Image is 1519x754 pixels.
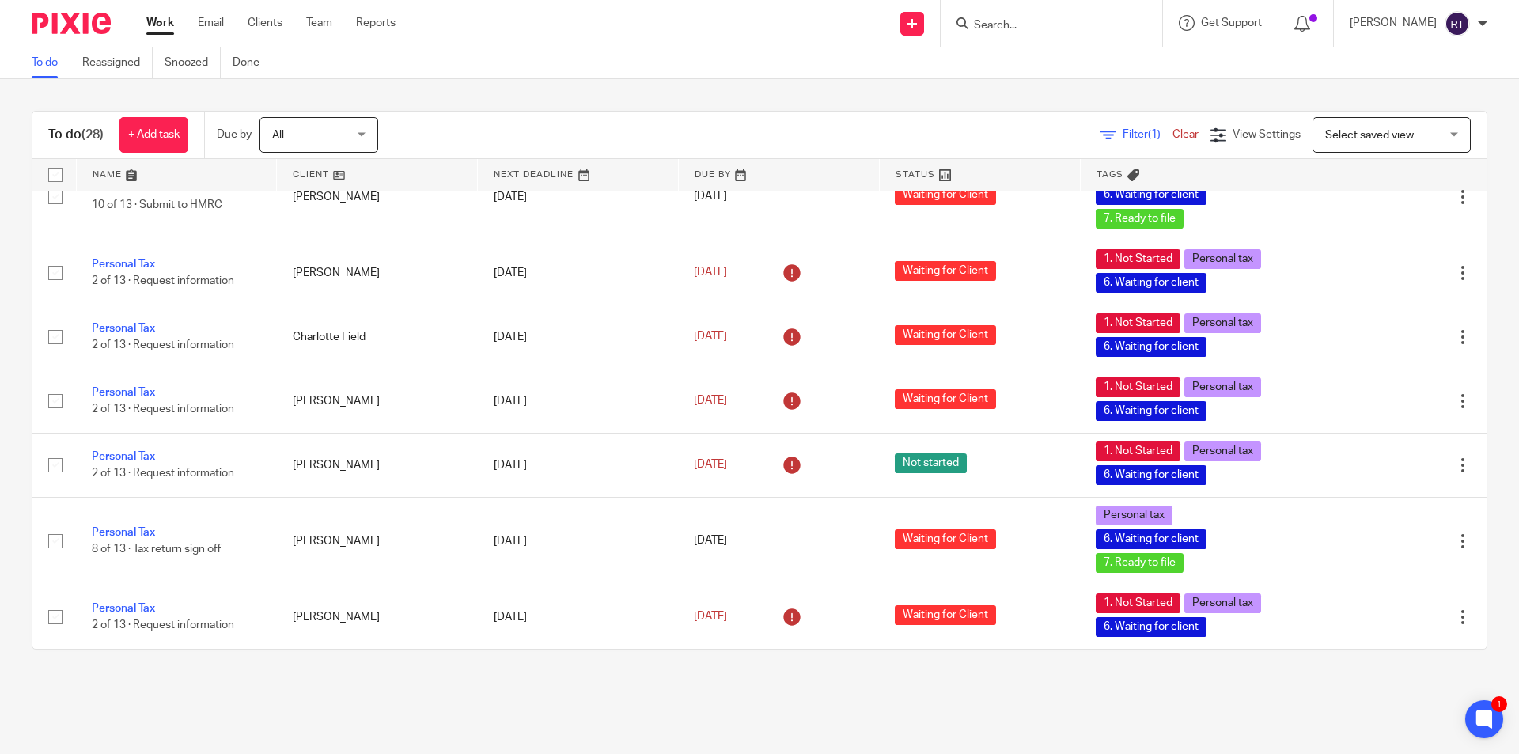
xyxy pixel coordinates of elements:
span: [DATE] [694,612,727,623]
span: 6. Waiting for client [1096,401,1206,421]
span: 8 of 13 · Tax return sign off [92,544,221,555]
span: Waiting for Client [895,389,996,409]
a: Personal Tax [92,259,155,270]
span: Personal tax [1184,377,1261,397]
span: (28) [81,128,104,141]
span: 1. Not Started [1096,249,1180,269]
span: 2 of 13 · Request information [92,404,234,415]
a: Work [146,15,174,31]
td: [PERSON_NAME] [277,497,478,585]
span: All [272,130,284,141]
span: 2 of 13 · Request information [92,275,234,286]
span: [DATE] [694,460,727,471]
a: Email [198,15,224,31]
td: [PERSON_NAME] [277,241,478,305]
a: Personal Tax [92,387,155,398]
span: Waiting for Client [895,325,996,345]
span: 6. Waiting for client [1096,185,1206,205]
span: 1. Not Started [1096,377,1180,397]
span: 6. Waiting for client [1096,465,1206,485]
span: 6. Waiting for client [1096,273,1206,293]
span: [DATE] [694,536,727,547]
td: [PERSON_NAME] [277,433,478,497]
span: 1. Not Started [1096,441,1180,461]
span: 2 of 13 · Request information [92,619,234,631]
span: 1. Not Started [1096,313,1180,333]
span: [DATE] [694,191,727,203]
a: Personal Tax [92,527,155,538]
td: [PERSON_NAME] [277,153,478,241]
span: Personal tax [1184,593,1261,613]
span: [DATE] [694,267,727,278]
a: Clear [1172,129,1199,140]
span: 6. Waiting for client [1096,529,1206,549]
span: 2 of 13 · Request information [92,339,234,350]
span: 10 of 13 · Submit to HMRC [92,199,222,210]
td: [PERSON_NAME] [277,585,478,649]
span: 6. Waiting for client [1096,337,1206,357]
a: To do [32,47,70,78]
span: Select saved view [1325,130,1414,141]
a: Done [233,47,271,78]
span: Personal tax [1184,249,1261,269]
a: Team [306,15,332,31]
td: [DATE] [478,369,679,433]
span: Waiting for Client [895,605,996,625]
span: 7. Ready to file [1096,209,1184,229]
a: Personal Tax [92,323,155,334]
span: (1) [1148,129,1161,140]
td: Charlotte Field [277,305,478,369]
span: Get Support [1201,17,1262,28]
span: 6. Waiting for client [1096,617,1206,637]
p: Due by [217,127,252,142]
span: Personal tax [1184,441,1261,461]
td: [PERSON_NAME] [277,369,478,433]
span: Waiting for Client [895,529,996,549]
td: [DATE] [478,433,679,497]
span: 7. Ready to file [1096,553,1184,573]
td: [DATE] [478,305,679,369]
div: 1 [1491,696,1507,712]
span: Personal tax [1096,506,1172,525]
span: Tags [1097,170,1123,179]
input: Search [972,19,1115,33]
span: Waiting for Client [895,261,996,281]
span: [DATE] [694,396,727,407]
a: Clients [248,15,282,31]
img: svg%3E [1445,11,1470,36]
h1: To do [48,127,104,143]
span: Waiting for Client [895,185,996,205]
span: View Settings [1233,129,1301,140]
span: 2 of 13 · Request information [92,468,234,479]
a: Snoozed [165,47,221,78]
span: [DATE] [694,332,727,343]
td: [DATE] [478,497,679,585]
a: Personal Tax [92,603,155,614]
span: Filter [1123,129,1172,140]
td: [DATE] [478,585,679,649]
a: Reassigned [82,47,153,78]
span: 1. Not Started [1096,593,1180,613]
span: Personal tax [1184,313,1261,333]
td: [DATE] [478,153,679,241]
a: + Add task [119,117,188,153]
td: [DATE] [478,241,679,305]
img: Pixie [32,13,111,34]
span: Not started [895,453,967,473]
a: Reports [356,15,396,31]
p: [PERSON_NAME] [1350,15,1437,31]
a: Personal Tax [92,451,155,462]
